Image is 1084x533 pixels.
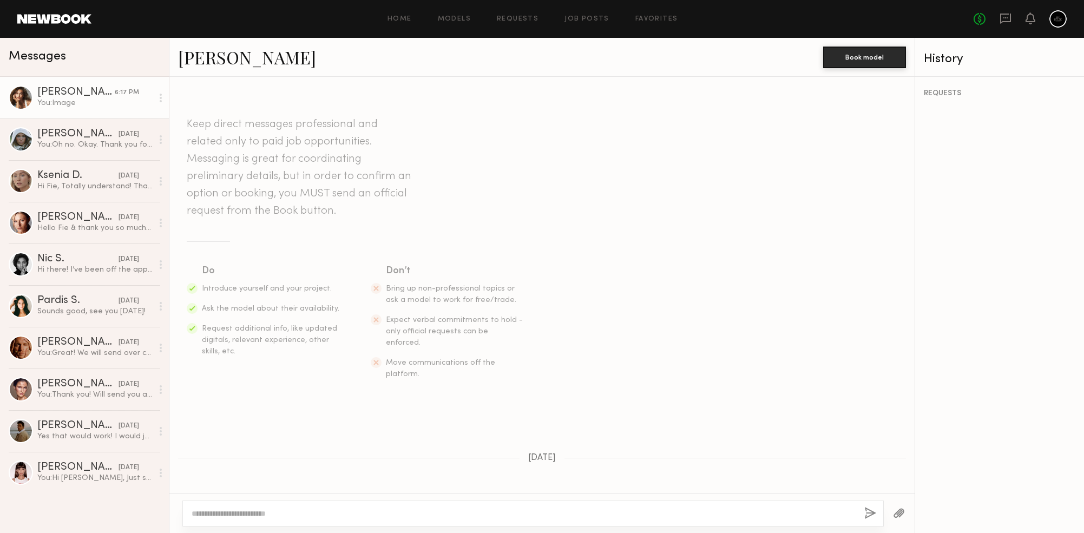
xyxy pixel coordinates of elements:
[119,463,139,473] div: [DATE]
[386,285,516,304] span: Bring up non-professional topics or ask a model to work for free/trade.
[37,265,153,275] div: Hi there! I’ve been off the app for some time but would love to be considered for any projects yo...
[202,305,339,312] span: Ask the model about their availability.
[497,16,538,23] a: Requests
[119,254,139,265] div: [DATE]
[9,50,66,63] span: Messages
[37,140,153,150] div: You: Oh no. Okay. Thank you for letting me know.
[119,213,139,223] div: [DATE]
[528,453,556,463] span: [DATE]
[202,285,332,292] span: Introduce yourself and your project.
[37,462,119,473] div: [PERSON_NAME]
[37,181,153,192] div: Hi Fie, Totally understand! Thank you so much and have a wonderful photoshoot. I’ll be very happy...
[37,223,153,233] div: Hello Fie & thank you so much for reaching out! My availability chart looks open for the 18th of ...
[924,90,1075,97] div: REQUESTS
[386,359,495,378] span: Move communications off the platform.
[37,473,153,483] div: You: Hi [PERSON_NAME], Just send you a text with call sheet for [DATE]. Please let me know if you...
[37,306,153,317] div: Sounds good, see you [DATE]!
[202,325,337,355] span: Request additional info, like updated digitals, relevant experience, other skills, etc.
[438,16,471,23] a: Models
[115,88,139,98] div: 6:17 PM
[386,317,523,346] span: Expect verbal commitments to hold - only official requests can be enforced.
[119,338,139,348] div: [DATE]
[119,421,139,431] div: [DATE]
[823,47,906,68] button: Book model
[564,16,609,23] a: Job Posts
[37,254,119,265] div: Nic S.
[823,52,906,61] a: Book model
[37,98,153,108] div: You: Image
[37,87,115,98] div: [PERSON_NAME]
[924,53,1075,65] div: History
[119,171,139,181] div: [DATE]
[37,337,119,348] div: [PERSON_NAME]
[119,129,139,140] div: [DATE]
[387,16,412,23] a: Home
[119,296,139,306] div: [DATE]
[37,212,119,223] div: [PERSON_NAME]
[37,129,119,140] div: [PERSON_NAME]
[119,379,139,390] div: [DATE]
[37,379,119,390] div: [PERSON_NAME]
[37,390,153,400] div: You: Thank you! Will send you an email [DATE].
[37,295,119,306] div: Pardis S.
[386,264,524,279] div: Don’t
[37,170,119,181] div: Ksenia D.
[635,16,678,23] a: Favorites
[37,348,153,358] div: You: Great! We will send over call sheet shortly.
[202,264,340,279] div: Do
[37,420,119,431] div: [PERSON_NAME]
[178,45,316,69] a: [PERSON_NAME]
[187,116,414,220] header: Keep direct messages professional and related only to paid job opportunities. Messaging is great ...
[37,431,153,442] div: Yes that would work! I would just need to know a day or two in advance if possible, because I hav...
